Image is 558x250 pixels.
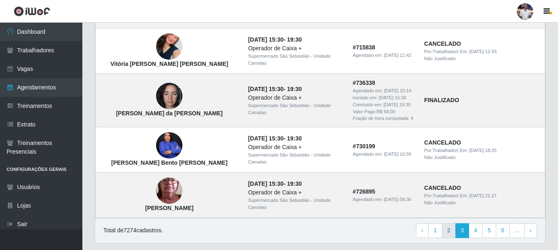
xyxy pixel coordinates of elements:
a: Previous [416,223,429,238]
time: [DATE] 15:30 [248,86,283,92]
div: Supermercado São Sebastião - Unidade Camalaú [248,152,343,166]
strong: - [248,180,301,187]
time: [DATE] 15:30 [248,180,283,187]
div: Não Justificado [424,199,540,206]
time: [DATE] 15:30 [379,95,406,100]
div: Fração de hora computada: 4 [353,115,414,122]
strong: FINALIZADO [424,97,459,103]
div: Iniciado em: [353,94,414,101]
strong: CANCELADO [424,40,461,47]
strong: [PERSON_NAME] da [PERSON_NAME] [116,110,223,117]
img: Gerlane Suell da Silva Lopes [156,78,182,113]
a: 3 [455,223,469,238]
time: [DATE] 19:30 [383,102,411,107]
img: Vitória Cristina Rodrigues justo [156,23,182,70]
strong: Vitória [PERSON_NAME] [PERSON_NAME] [110,61,228,67]
a: ... [509,223,525,238]
time: [DATE] 08:30 [384,197,411,202]
time: [DATE] 12:42 [384,53,411,58]
strong: # 715838 [353,44,376,51]
time: [DATE] 10:14 [384,88,411,93]
span: › [530,227,532,234]
a: 1 [428,223,442,238]
strong: CANCELADO [424,185,461,191]
time: 19:30 [287,36,302,43]
img: CoreUI Logo [14,6,50,16]
time: [DATE] 21:27 [469,193,497,198]
nav: pagination [416,223,537,238]
div: Supermercado São Sebastião - Unidade Camalaú [248,102,343,116]
span: Por: Trabalhador [424,148,457,153]
strong: # 730199 [353,143,376,150]
span: Por: Trabalhador [424,193,457,198]
div: Agendado em: [353,87,414,94]
div: Agendado em: [353,151,414,158]
div: Operador de Caixa + [248,93,343,102]
time: 19:30 [287,135,302,142]
span: Por: Trabalhador [424,49,457,54]
time: [DATE] 15:30 [248,36,283,43]
time: [DATE] 18:25 [469,148,497,153]
strong: - [248,36,301,43]
div: Supermercado São Sebastião - Unidade Camalaú [248,197,343,211]
div: Agendado em: [353,52,414,59]
div: Valor Pago: R$ 58,00 [353,108,414,115]
img: Telma Flora de Sousa [156,161,182,220]
time: 19:30 [287,86,302,92]
a: 2 [442,223,456,238]
time: 19:30 [287,180,302,187]
strong: - [248,135,301,142]
div: Não Justificado [424,55,540,62]
strong: - [248,86,301,92]
img: Ana Maria Bento da Silva [156,129,182,162]
div: Operador de Caixa + [248,143,343,152]
strong: [PERSON_NAME] Bento [PERSON_NAME] [111,159,227,166]
time: [DATE] 15:30 [248,135,283,142]
div: Supermercado São Sebastião - Unidade Camalaú [248,53,343,67]
a: 4 [469,223,483,238]
div: | Em: [424,147,540,154]
strong: # 736338 [353,79,376,86]
div: Operador de Caixa + [248,188,343,197]
strong: # 726895 [353,188,376,195]
div: Agendado em: [353,196,414,203]
div: Operador de Caixa + [248,44,343,53]
a: 5 [482,223,496,238]
span: ‹ [421,227,423,234]
time: [DATE] 12:43 [469,49,497,54]
a: Next [524,223,537,238]
div: | Em: [424,48,540,55]
strong: CANCELADO [424,139,461,146]
p: Total de 7274 cadastros. [103,226,163,235]
strong: [PERSON_NAME] [145,205,193,211]
time: [DATE] 16:59 [384,152,411,157]
div: Concluido em: [353,101,414,108]
div: Não Justificado [424,154,540,161]
a: 6 [496,223,510,238]
div: | Em: [424,192,540,199]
